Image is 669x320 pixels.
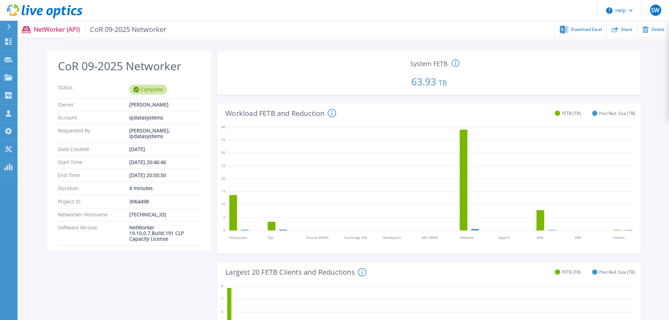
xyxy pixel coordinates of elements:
text: 25 [221,163,225,168]
span: Share [621,27,632,32]
div: [PERSON_NAME] [129,102,201,107]
text: 35 [221,137,225,142]
span: FETB (TB) [562,269,581,275]
div: 4 minutes [129,185,201,191]
span: System FETB [410,60,448,67]
p: NetWorker (API) [34,25,167,33]
p: Date Created [58,146,129,152]
text: 5 [223,215,225,220]
div: [DATE] 20:50:50 [129,172,201,178]
p: Duration [58,185,129,191]
tspan: Exchange VSS [345,235,367,240]
p: Project ID [58,199,129,204]
div: [PERSON_NAME], ipdatasystems [129,128,201,139]
tspan: Oracle RMAN [306,235,329,240]
text: 0 [223,228,225,233]
div: Complete [129,85,167,94]
span: CoR 09-2025 Networker [85,25,167,33]
tspan: DB2 [575,235,582,240]
tspan: Filesystem [229,235,247,240]
h4: Largest 20 FETB Clients and Reductions [225,268,366,276]
p: 63.93 [220,68,638,92]
text: 8 [221,283,223,288]
tspan: Sharepoint [383,235,401,240]
span: SW [651,7,660,13]
text: 7 [221,296,223,301]
span: Download Excel [571,27,602,32]
h2: CoR 09-2025 Networker [58,60,200,73]
p: Requested By [58,128,129,139]
tspan: Others [614,235,625,240]
div: NetWorker 19.10.0.7.Build.191 CLP Capacity License [129,225,201,242]
span: Post Red. Size (TB) [599,269,635,275]
text: 15 [221,189,225,194]
div: [TECHNICAL_ID] [129,212,201,217]
span: Delete [651,27,664,32]
text: 20 [221,176,225,181]
span: TB [439,78,447,87]
div: [DATE] [129,146,201,152]
tspan: HyperV [498,235,510,240]
tspan: VMware [460,235,473,240]
span: FETB (TB) [562,111,581,116]
tspan: SQL [268,235,274,240]
tspan: NAS [537,235,543,240]
p: End Time [58,172,129,178]
p: Account [58,115,129,120]
text: 40 [221,124,225,129]
text: 30 [221,150,225,155]
div: ipdatasystems [129,115,201,120]
p: Networker Hostname [58,212,129,217]
p: Status [58,85,129,94]
p: Owner [58,102,129,107]
div: [DATE] 20:46:46 [129,159,201,165]
tspan: SAP HANA [421,235,438,240]
p: Software Version [58,225,129,242]
div: 3064498 [129,199,201,204]
text: 10 [221,202,225,207]
p: Start Time [58,159,129,165]
h4: Workload FETB and Reduction [225,109,336,117]
span: Post Red. Size (TB) [599,111,635,116]
text: 6 [221,309,223,314]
